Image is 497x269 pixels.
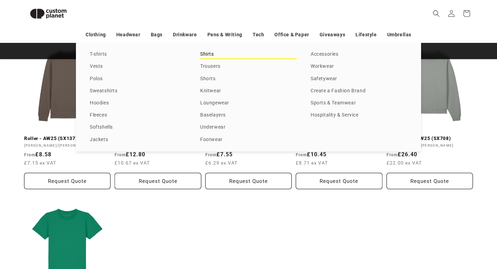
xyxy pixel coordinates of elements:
[387,173,473,189] button: Request Quote
[274,29,309,41] a: Office & Paper
[200,135,297,145] a: Footwear
[173,29,197,41] a: Drinkware
[86,29,106,41] a: Clothing
[200,86,297,96] a: Knitwear
[24,3,72,25] img: Custom Planet
[429,6,444,21] summary: Search
[311,62,407,71] a: Workwear
[115,173,201,189] button: Request Quote
[311,99,407,108] a: Sports & Teamwear
[355,29,377,41] a: Lifestyle
[387,29,411,41] a: Umbrellas
[379,194,497,269] iframe: Chat Widget
[24,173,110,189] button: Request Quote
[296,173,382,189] button: Request Quote
[207,29,242,41] a: Pens & Writing
[311,111,407,120] a: Hospitality & Service
[90,50,186,59] a: T-shirts
[311,86,407,96] a: Create a Fashion Brand
[320,29,345,41] a: Giveaways
[90,135,186,145] a: Jackets
[205,173,292,189] : Request Quote
[253,29,264,41] a: Tech
[200,99,297,108] a: Loungewear
[90,74,186,84] a: Polos
[311,50,407,59] a: Accessories
[90,99,186,108] a: Hoodies
[90,62,186,71] a: Vests
[200,62,297,71] a: Trousers
[116,29,140,41] a: Headwear
[200,74,297,84] a: Shorts
[200,111,297,120] a: Baselayers
[90,86,186,96] a: Sweatshirts
[311,74,407,84] a: Safetywear
[151,29,163,41] a: Bags
[90,111,186,120] a: Fleeces
[200,123,297,132] a: Underwear
[90,123,186,132] a: Softshells
[200,50,297,59] a: Shirts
